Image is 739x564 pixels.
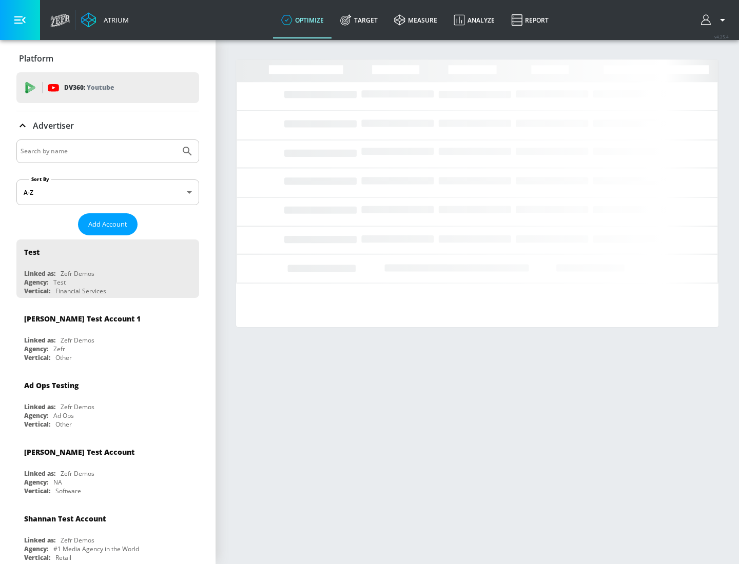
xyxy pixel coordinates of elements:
[81,12,129,28] a: Atrium
[16,72,199,103] div: DV360: Youtube
[24,353,50,362] div: Vertical:
[332,2,386,38] a: Target
[16,373,199,431] div: Ad Ops TestingLinked as:Zefr DemosAgency:Ad OpsVertical:Other
[16,239,199,298] div: TestLinked as:Zefr DemosAgency:TestVertical:Financial Services
[24,278,48,287] div: Agency:
[714,34,729,39] span: v 4.25.4
[61,469,94,478] div: Zefr Demos
[19,53,53,64] p: Platform
[24,487,50,495] div: Vertical:
[24,380,79,390] div: Ad Ops Testing
[29,176,51,183] label: Sort By
[64,82,114,93] p: DV360:
[16,306,199,365] div: [PERSON_NAME] Test Account 1Linked as:Zefr DemosAgency:ZefrVertical:Other
[24,447,134,457] div: [PERSON_NAME] Test Account
[386,2,445,38] a: measure
[55,353,72,362] div: Other
[16,44,199,73] div: Platform
[53,478,62,487] div: NA
[100,15,129,25] div: Atrium
[24,478,48,487] div: Agency:
[24,402,55,411] div: Linked as:
[16,439,199,498] div: [PERSON_NAME] Test AccountLinked as:Zefr DemosAgency:NAVertical:Software
[88,218,127,230] span: Add Account
[53,278,66,287] div: Test
[445,2,503,38] a: Analyze
[61,402,94,411] div: Zefr Demos
[55,553,71,562] div: Retail
[16,111,199,140] div: Advertiser
[61,269,94,278] div: Zefr Demos
[24,411,48,420] div: Agency:
[21,145,176,158] input: Search by name
[24,536,55,545] div: Linked as:
[87,82,114,93] p: Youtube
[53,411,74,420] div: Ad Ops
[24,336,55,345] div: Linked as:
[24,345,48,353] div: Agency:
[24,420,50,429] div: Vertical:
[273,2,332,38] a: optimize
[33,120,74,131] p: Advertiser
[53,545,139,553] div: #1 Media Agency in the World
[24,287,50,295] div: Vertical:
[24,514,106,523] div: Shannan Test Account
[24,247,40,257] div: Test
[24,469,55,478] div: Linked as:
[61,536,94,545] div: Zefr Demos
[503,2,557,38] a: Report
[55,287,106,295] div: Financial Services
[53,345,65,353] div: Zefr
[24,545,48,553] div: Agency:
[61,336,94,345] div: Zefr Demos
[16,179,199,205] div: A-Z
[55,420,72,429] div: Other
[24,553,50,562] div: Vertical:
[78,213,138,235] button: Add Account
[24,269,55,278] div: Linked as:
[24,314,141,324] div: [PERSON_NAME] Test Account 1
[55,487,81,495] div: Software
